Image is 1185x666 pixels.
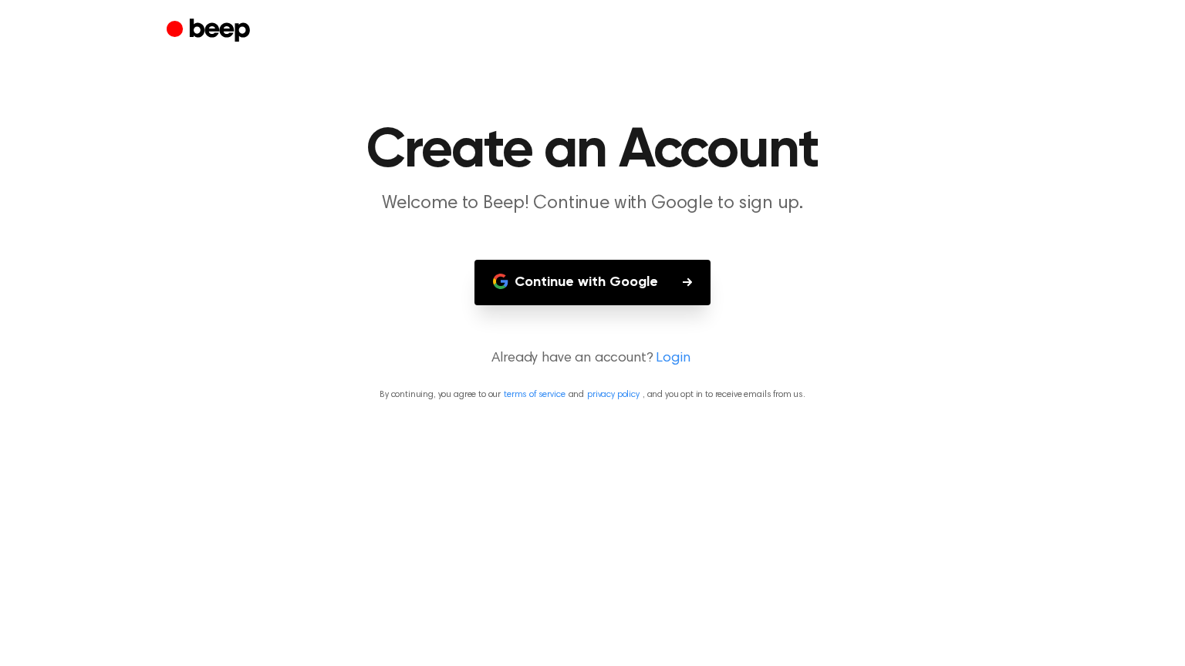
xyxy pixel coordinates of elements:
[656,348,690,369] a: Login
[167,16,254,46] a: Beep
[474,260,711,305] button: Continue with Google
[504,390,565,399] a: terms of service
[19,388,1166,402] p: By continuing, you agree to our and , and you opt in to receive emails from us.
[19,348,1166,369] p: Already have an account?
[296,191,889,217] p: Welcome to Beep! Continue with Google to sign up.
[197,123,987,179] h1: Create an Account
[587,390,640,399] a: privacy policy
